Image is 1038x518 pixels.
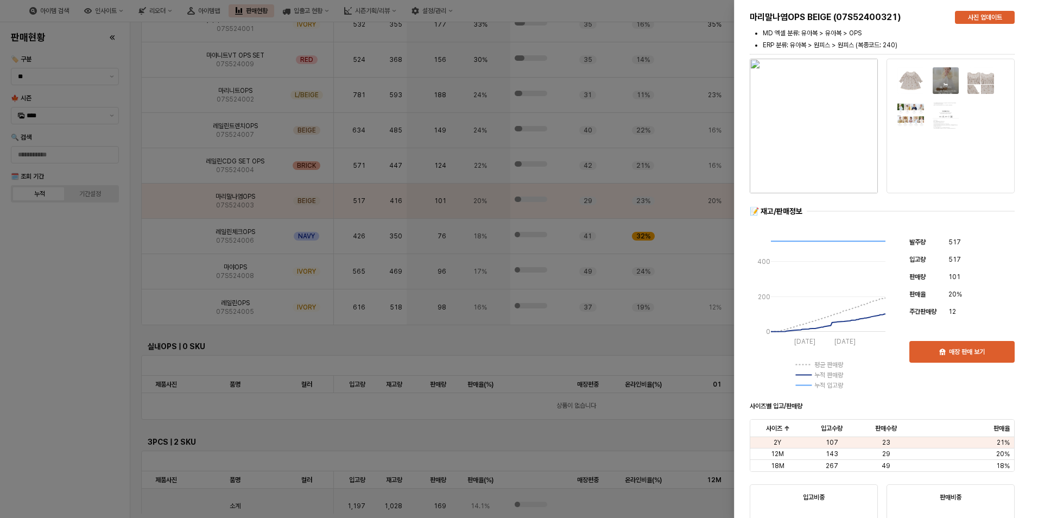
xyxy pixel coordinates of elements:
li: MD 엑셀 분류: 유아복 > 유아복 > OPS [763,28,1015,38]
span: 21% [997,438,1010,447]
span: 101 [948,271,960,282]
span: 20% [948,289,962,300]
span: 판매량 [909,273,926,281]
span: 주간판매량 [909,308,936,315]
strong: 입고비중 [803,494,825,501]
span: 267 [826,462,838,470]
span: 판매수량 [875,424,897,433]
span: 107 [826,438,838,447]
span: 20% [996,450,1010,458]
p: 매장 판매 보기 [949,348,985,356]
span: 18% [996,462,1010,470]
strong: 사이즈별 입고/판매량 [750,402,802,410]
span: 판매율 [993,424,1010,433]
strong: 판매비중 [940,494,961,501]
span: 29 [882,450,890,458]
span: 18M [771,462,784,470]
button: 매장 판매 보기 [909,341,1015,363]
span: 12 [948,306,956,317]
button: 사진 업데이트 [955,11,1015,24]
span: 49 [882,462,890,470]
span: 입고수량 [821,424,843,433]
span: 입고량 [909,256,926,263]
span: 사이즈 [766,424,782,433]
span: 판매율 [909,290,926,298]
li: ERP 분류: 유아복 > 원피스 > 원피스 (복종코드: 240) [763,40,1015,50]
span: 2Y [774,438,781,447]
span: 12M [771,450,784,458]
span: 발주량 [909,238,926,246]
h5: 마리말나염OPS BEIGE (07S52400321) [750,12,946,23]
p: 사진 업데이트 [968,13,1002,22]
span: 23 [882,438,890,447]
span: 143 [826,450,838,458]
div: 📝 재고/판매정보 [750,206,802,217]
span: 517 [948,237,961,248]
span: 517 [948,254,961,265]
